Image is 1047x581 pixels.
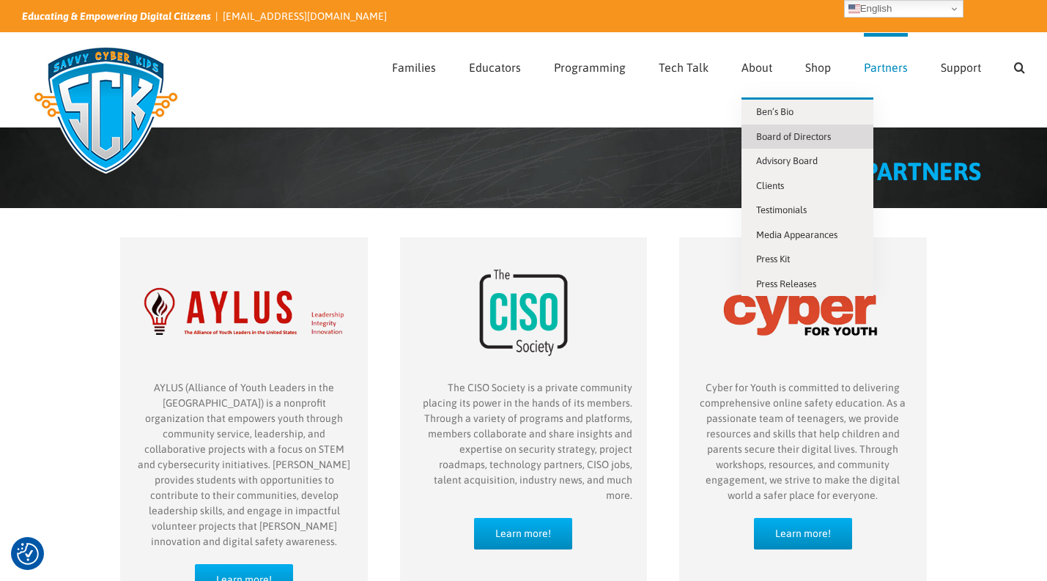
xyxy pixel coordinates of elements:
a: Search [1014,33,1025,97]
p: The CISO Society is a private community placing its power in the hands of its members. Through a ... [415,380,632,503]
a: Clients [741,174,873,199]
a: Advisory Board [741,149,873,174]
span: Testimonials [756,204,807,215]
img: Cyber for Youth [694,245,911,381]
a: Media Appearances [741,223,873,248]
img: CISO Society [415,245,632,381]
span: Learn more! [495,528,551,540]
span: Advisory Board [756,155,818,166]
a: partner-Cyber-for-Youth [694,244,911,256]
a: About [741,33,772,97]
img: Revisit consent button [17,543,39,565]
a: Families [392,33,436,97]
span: Shop [805,62,831,73]
img: AYLUS [135,245,352,381]
a: Programming [554,33,626,97]
span: Support [941,62,981,73]
a: Shop [805,33,831,97]
span: Tech Talk [659,62,709,73]
span: About [741,62,772,73]
a: Board of Directors [741,125,873,149]
span: Ben’s Bio [756,106,793,117]
a: partner-CISO-Society [415,244,632,256]
a: Learn more! [754,518,852,549]
a: Ben’s Bio [741,100,873,125]
a: Learn more! [474,518,572,549]
span: Learn more! [775,528,831,540]
a: [EMAIL_ADDRESS][DOMAIN_NAME] [223,10,387,22]
a: Support [941,33,981,97]
img: Savvy Cyber Kids Logo [22,37,190,183]
button: Consent Preferences [17,543,39,565]
img: en [848,3,860,15]
span: Clients [756,180,784,191]
span: Media Appearances [756,229,837,240]
i: Educating & Empowering Digital Citizens [22,10,211,22]
span: Families [392,62,436,73]
span: Programming [554,62,626,73]
a: Partners [864,33,908,97]
span: PARTNERS [864,157,981,185]
span: Board of Directors [756,131,831,142]
a: Testimonials [741,198,873,223]
a: Press Kit [741,247,873,272]
p: AYLUS (Alliance of Youth Leaders in the [GEOGRAPHIC_DATA]) is a nonprofit organization that empow... [135,380,352,549]
span: Educators [469,62,521,73]
span: Press Releases [756,278,816,289]
a: Tech Talk [659,33,709,97]
span: Press Kit [756,254,790,264]
a: Press Releases [741,272,873,297]
nav: Main Menu [392,33,1025,97]
a: Educators [469,33,521,97]
span: Partners [864,62,908,73]
p: Cyber for Youth is committed to delivering comprehensive online safety education. As a passionate... [694,380,911,503]
a: partner-Aylus [135,244,352,256]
